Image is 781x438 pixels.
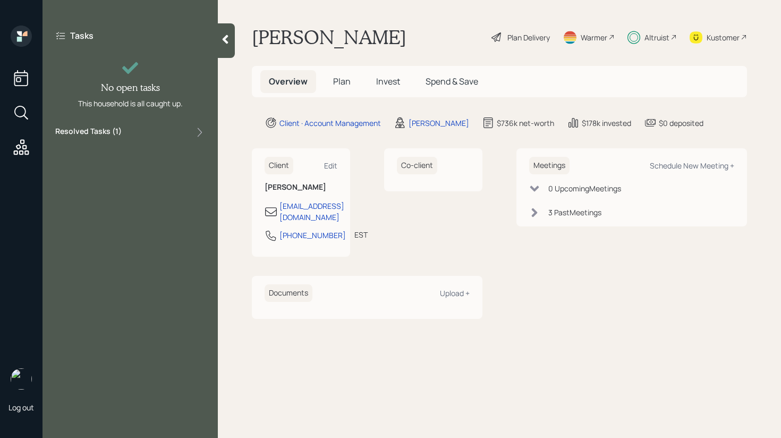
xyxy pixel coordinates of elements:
div: Kustomer [707,32,740,43]
label: Resolved Tasks ( 1 ) [55,126,122,139]
div: [PERSON_NAME] [409,117,469,129]
img: retirable_logo.png [11,368,32,390]
h1: [PERSON_NAME] [252,26,406,49]
div: This household is all caught up. [78,98,183,109]
div: $178k invested [582,117,631,129]
div: [EMAIL_ADDRESS][DOMAIN_NAME] [279,200,344,223]
div: Altruist [644,32,669,43]
div: EST [354,229,368,240]
h6: Documents [265,284,312,302]
div: Schedule New Meeting + [650,161,734,171]
div: 0 Upcoming Meeting s [548,183,621,194]
h6: Co-client [397,157,437,174]
span: Invest [376,75,400,87]
div: [PHONE_NUMBER] [279,230,346,241]
span: Plan [333,75,351,87]
h6: Meetings [529,157,570,174]
span: Overview [269,75,308,87]
div: Plan Delivery [507,32,550,43]
h6: Client [265,157,293,174]
h4: No open tasks [101,82,160,94]
div: Edit [324,161,337,171]
div: 3 Past Meeting s [548,207,601,218]
div: $0 deposited [659,117,703,129]
div: Client · Account Management [279,117,381,129]
span: Spend & Save [426,75,478,87]
label: Tasks [70,30,94,41]
div: Warmer [581,32,607,43]
div: Upload + [440,288,470,298]
div: $736k net-worth [497,117,554,129]
h6: [PERSON_NAME] [265,183,337,192]
div: Log out [9,402,34,412]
